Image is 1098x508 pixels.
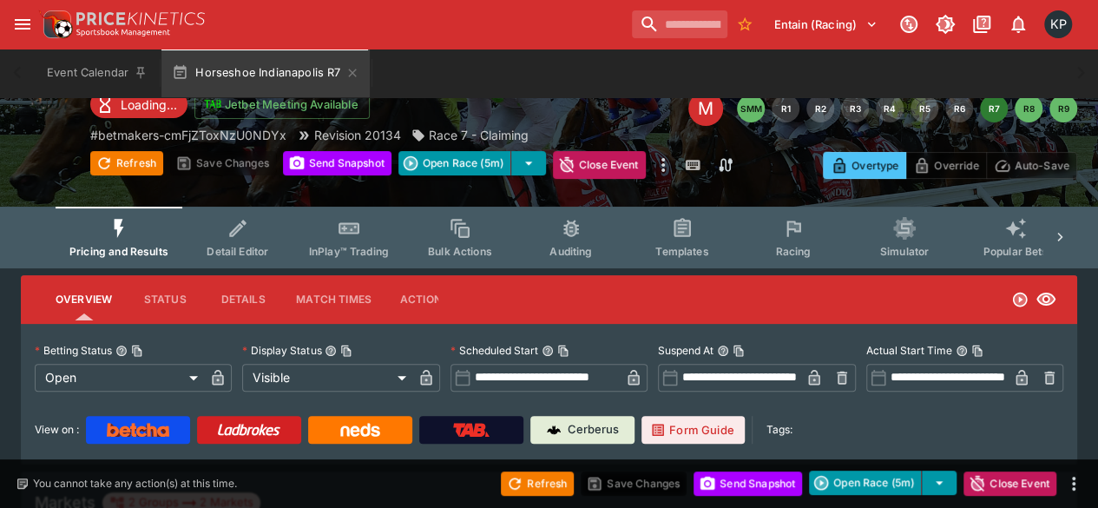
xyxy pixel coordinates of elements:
button: R6 [945,95,973,122]
p: Revision 20134 [314,126,401,144]
button: Documentation [966,9,997,40]
input: search [632,10,727,38]
p: Race 7 - Claiming [429,126,529,144]
p: Actual Start Time [866,343,952,358]
span: Bulk Actions [428,245,492,258]
button: Send Snapshot [694,472,802,496]
img: Betcha [107,423,169,437]
button: select merge strategy [511,151,546,175]
button: Auto-Save [986,152,1077,179]
svg: Open [1011,291,1029,308]
div: Visible [242,364,411,392]
button: R7 [980,95,1008,122]
img: Neds [340,423,379,437]
button: Copy To Clipboard [971,345,983,357]
button: Details [204,279,282,320]
span: Racing [775,245,811,258]
button: R3 [841,95,869,122]
span: Pricing and Results [69,245,168,258]
button: Copy To Clipboard [557,345,569,357]
span: Simulator [880,245,929,258]
button: Horseshoe Indianapolis R7 [161,49,370,97]
button: No Bookmarks [731,10,759,38]
button: open drawer [7,9,38,40]
button: Close Event [963,472,1056,496]
button: Display StatusCopy To Clipboard [325,345,337,357]
button: Betting StatusCopy To Clipboard [115,345,128,357]
div: Kedar Pandit [1044,10,1072,38]
label: Tags: [766,416,792,444]
button: Connected to PK [893,9,924,40]
button: select merge strategy [922,471,957,495]
button: Open Race (5m) [809,471,922,495]
label: View on : [35,416,79,444]
button: Refresh [90,151,163,175]
button: Jetbet Meeting Available [194,89,370,119]
p: Cerberus [568,421,619,439]
p: Betting Status [35,343,112,358]
button: Actual Start TimeCopy To Clipboard [956,345,968,357]
svg: Visible [1036,289,1056,310]
p: Loading... [121,96,177,114]
p: Display Status [242,343,321,358]
p: You cannot take any action(s) at this time. [33,476,237,492]
div: split button [809,471,957,495]
p: Overtype [851,156,898,175]
button: R2 [806,95,834,122]
button: Open Race (5m) [398,151,511,175]
span: Popular Bets [983,245,1048,258]
button: Copy To Clipboard [733,345,745,357]
button: Match Times [282,279,385,320]
button: Suspend AtCopy To Clipboard [717,345,729,357]
p: Suspend At [658,343,713,358]
button: Copy To Clipboard [340,345,352,357]
p: Auto-Save [1015,156,1069,175]
a: Cerberus [530,416,634,444]
img: Cerberus [547,423,561,437]
span: InPlay™ Trading [309,245,389,258]
button: Notifications [1003,9,1034,40]
img: PriceKinetics Logo [38,7,73,42]
button: Status [126,279,204,320]
img: Ladbrokes [217,423,280,437]
button: R1 [772,95,799,122]
div: Open [35,364,204,392]
button: R9 [1049,95,1077,122]
button: Override [905,152,986,179]
div: Race 7 - Claiming [411,126,529,144]
button: R8 [1015,95,1042,122]
button: Copy To Clipboard [131,345,143,357]
p: Scheduled Start [450,343,538,358]
p: Override [934,156,978,175]
button: Close Event [553,151,646,179]
button: Select Tenant [764,10,888,38]
img: Sportsbook Management [76,29,170,36]
button: Refresh [501,472,574,496]
button: Event Calendar [36,49,158,97]
button: SMM [737,95,765,122]
p: Copy To Clipboard [90,126,286,144]
img: PriceKinetics [76,12,205,25]
div: Event type filters [56,207,1042,268]
button: Scheduled StartCopy To Clipboard [542,345,554,357]
button: more [1063,473,1084,494]
button: R5 [911,95,938,122]
button: Send Snapshot [283,151,391,175]
button: Overview [42,279,126,320]
button: R4 [876,95,904,122]
img: jetbet-logo.svg [204,96,221,113]
div: split button [398,151,546,175]
button: Actions [385,279,464,320]
div: Start From [823,152,1077,179]
span: Detail Editor [207,245,268,258]
img: TabNZ [453,423,490,437]
nav: pagination navigation [737,95,1077,122]
button: more [653,151,674,179]
button: Kedar Pandit [1039,5,1077,43]
span: Templates [655,245,708,258]
span: Auditing [549,245,592,258]
a: Form Guide [641,416,745,444]
div: Edit Meeting [688,91,723,126]
button: Toggle light/dark mode [930,9,961,40]
button: Overtype [823,152,906,179]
